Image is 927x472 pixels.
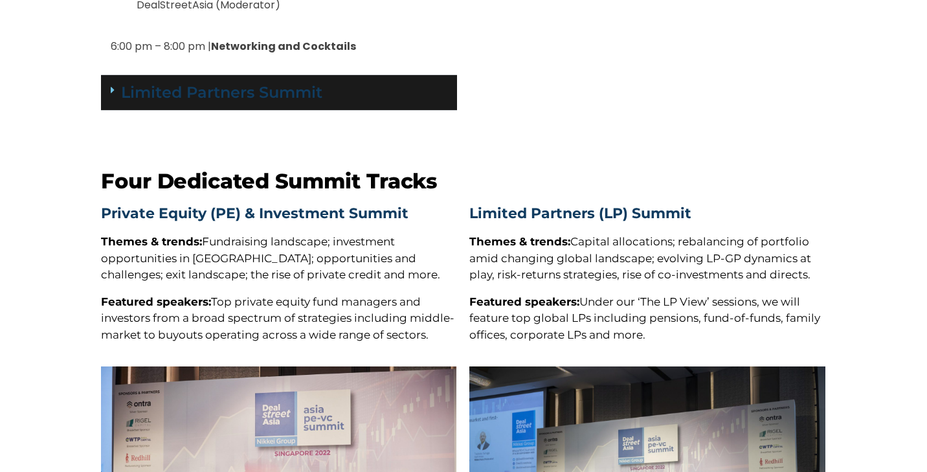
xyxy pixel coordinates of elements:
a: Limited Partners Summit [121,83,322,102]
strong: Featured speakers: [101,295,211,308]
p: Under our ‘The LP View’ sessions, we will feature top global LPs including pensions, fund-of-fund... [469,294,825,344]
strong: Themes & trends: [101,235,202,248]
p: Top private equity fund managers and investors from a broad spectrum of strategies including midd... [101,294,456,344]
h2: Limited Partners (LP) Summit [469,207,825,221]
h2: Four Dedicated Summit Tracks [101,169,826,194]
strong: Featured speakers: [469,295,579,308]
b: Networking and Cocktails [211,39,356,54]
p: Capital allocations; rebalancing of portfolio amid changing global landscape; evolving LP-GP dyna... [469,234,825,284]
strong: Themes & trends: [469,235,570,248]
h3: Private Equity (PE) & Investment Summit [101,207,456,221]
span: 6:00 pm – 8:00 pm | [111,39,211,54]
p: Fundraising landscape; investment opportunities in [GEOGRAPHIC_DATA]; opportunities and challenge... [101,234,456,284]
